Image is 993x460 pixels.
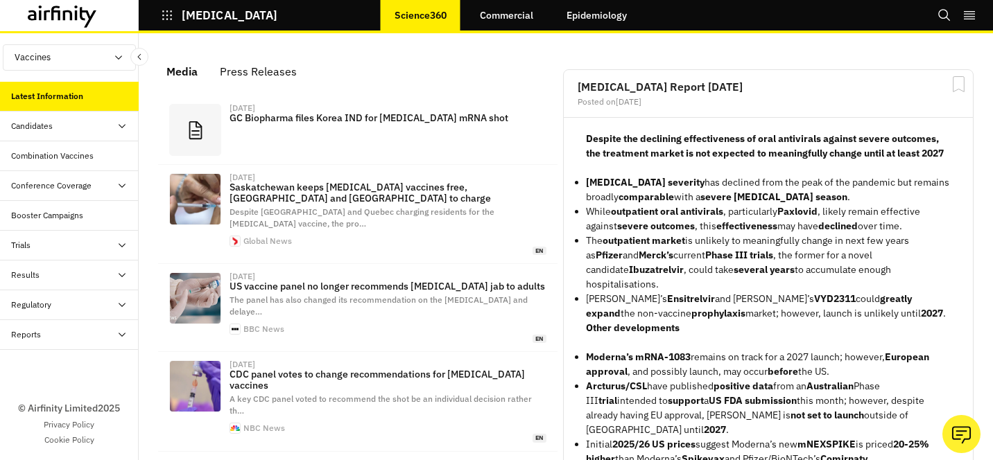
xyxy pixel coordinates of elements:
[161,3,277,27] button: [MEDICAL_DATA]
[814,292,856,305] strong: VYD2311
[586,204,951,233] p: While , particularly , likely remain effective against , this may have over time.
[586,175,951,204] p: has declined from the peak of the pandemic but remains broadly with a .
[158,96,558,165] a: [DATE]GC Biopharma files Korea IND for [MEDICAL_DATA] mRNA shot
[230,112,546,123] p: GC Biopharma files Korea IND for [MEDICAL_DATA] mRNA shot
[586,233,951,292] p: The is unlikely to meaningfully change in next few years as and current , the former for a novel ...
[170,273,221,324] img: 5537caa0-9599-11f0-bbd3-97206a9cd9e0.jpg
[158,165,558,264] a: [DATE]Saskatchewan keeps [MEDICAL_DATA] vaccines free, [GEOGRAPHIC_DATA] and [GEOGRAPHIC_DATA] to...
[596,249,623,261] strong: Pfizer
[230,272,255,281] div: [DATE]
[230,360,255,369] div: [DATE]
[11,150,94,162] div: Combination Vaccines
[11,209,83,222] div: Booster Campaigns
[230,206,494,229] span: Despite [GEOGRAPHIC_DATA] and Quebec charging residents for the [MEDICAL_DATA] vaccine, the pro …
[158,352,558,451] a: [DATE]CDC panel votes to change recommendations for [MEDICAL_DATA] vaccinesA key CDC panel voted ...
[691,307,745,319] strong: prophylaxis
[650,220,695,232] strong: outcomes
[243,237,292,245] div: Global News
[797,438,856,450] strong: mNEXSPIKE
[230,173,255,182] div: [DATE]
[18,401,120,416] p: © Airfinity Limited 2025
[230,281,546,292] p: US vaccine panel no longer recommends [MEDICAL_DATA] jab to adults
[230,104,255,112] div: [DATE]
[714,380,773,392] strong: positive data
[942,415,981,453] button: Ask our analysts
[586,380,647,392] strong: Arcturus/CSL
[166,61,198,82] div: Media
[170,174,221,224] img: d1989a987d22767ef765ed99cbd12e1805396ee9d251d80e840f665660b9185f.jpg
[586,379,951,437] p: have published from an Phase III intended to a this month; however, despite already having EU app...
[700,191,847,203] strong: severe [MEDICAL_DATA] season
[578,81,959,92] h2: [MEDICAL_DATA] Report [DATE]
[533,335,546,344] span: en
[667,292,715,305] strong: Ensitrelvir
[734,263,795,276] strong: several years
[639,249,673,261] strong: Merck’s
[586,321,680,334] strong: Other developments
[777,205,818,218] strong: Paxlovid
[586,350,951,379] p: remains on track for a 2027 launch; however, , and possibly launch, may occur the US.
[11,299,51,311] div: Regulatory
[629,263,684,276] strong: Ibuzatrelvir
[11,269,40,281] div: Results
[586,132,944,159] strong: Despite the declining effectiveness of oral antivirals against severe outcomes, the treatment mar...
[716,220,777,232] strong: effectiveness
[578,98,959,106] div: Posted on [DATE]
[395,10,447,21] p: Science360
[612,438,696,450] strong: 2025/26 US prices
[230,294,528,317] span: The panel has also changed its recommendation on the [MEDICAL_DATA] and delaye …
[220,61,297,82] div: Press Releases
[230,182,546,204] p: Saskatchewan keeps [MEDICAL_DATA] vaccines free, [GEOGRAPHIC_DATA] and [GEOGRAPHIC_DATA] to charge
[617,220,648,232] strong: severe
[3,44,136,71] button: Vaccines
[158,264,558,352] a: [DATE]US vaccine panel no longer recommends [MEDICAL_DATA] jab to adultsThe panel has also change...
[950,76,967,93] svg: Bookmark Report
[182,9,277,21] p: [MEDICAL_DATA]
[818,220,858,232] strong: declined
[938,3,951,27] button: Search
[230,236,240,246] img: 134ef81f5668dc78080f6bd19ca2310b
[11,90,83,103] div: Latest Information
[11,120,53,132] div: Candidates
[709,394,797,407] strong: US FDA submission
[11,179,92,192] div: Conference Coverage
[11,328,41,341] div: Reports
[243,424,285,432] div: NBC News
[586,176,705,188] strong: [MEDICAL_DATA] severity
[243,325,284,333] div: BBC News
[230,369,546,391] p: CDC panel votes to change recommendations for [MEDICAL_DATA] vaccines
[533,247,546,256] span: en
[44,434,94,446] a: Cookie Policy
[230,393,532,416] span: A key CDC panel voted to recommend the shot be an individual decision rather th …
[11,239,31,251] div: Trials
[230,423,240,433] img: android-icon-192x192.png
[130,48,148,66] button: Close Sidebar
[598,394,617,407] strong: trial
[603,234,685,247] strong: outpatient market
[768,365,798,378] strong: before
[921,307,943,319] strong: 2027
[705,249,773,261] strong: Phase III trials
[791,409,864,421] strong: not set to launch
[533,434,546,443] span: en
[704,423,726,436] strong: 2027
[586,351,691,363] strong: Moderna’s mRNA-1083
[668,394,704,407] strong: support
[611,205,723,218] strong: outpatient oral antivirals
[586,292,951,321] p: [PERSON_NAME]’s and [PERSON_NAME]’s could the non-vaccine market; however, launch is unlikely unt...
[170,361,221,412] img: 1758322454433_nn_ath_covid_vaccine_panel_250919_1920x1080-5d9saf.jpg
[230,324,240,334] img: apple-touch-icon.png
[44,418,94,431] a: Privacy Policy
[619,191,674,203] strong: comparable
[806,380,854,392] strong: Australian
